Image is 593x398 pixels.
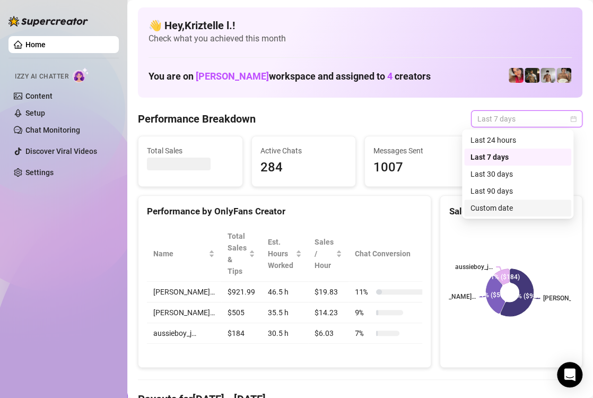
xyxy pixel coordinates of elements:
[477,111,576,127] span: Last 7 days
[147,302,221,323] td: [PERSON_NAME]…
[149,33,572,45] span: Check what you achieved this month
[149,18,572,33] h4: 👋 Hey, Kriztelle l. !
[147,282,221,302] td: [PERSON_NAME]…
[261,302,308,323] td: 35.5 h
[373,145,460,157] span: Messages Sent
[470,151,565,163] div: Last 7 days
[221,226,261,282] th: Total Sales & Tips
[261,323,308,344] td: 30.5 h
[149,71,431,82] h1: You are on workspace and assigned to creators
[387,71,393,82] span: 4
[147,145,234,157] span: Total Sales
[464,149,571,166] div: Last 7 days
[221,282,261,302] td: $921.99
[138,111,256,126] h4: Performance Breakdown
[373,158,460,178] span: 1007
[355,307,372,318] span: 9 %
[470,134,565,146] div: Last 24 hours
[355,248,423,259] span: Chat Conversion
[470,185,565,197] div: Last 90 days
[509,68,524,83] img: Vanessa
[260,158,347,178] span: 284
[221,323,261,344] td: $184
[15,72,68,82] span: Izzy AI Chatter
[308,302,348,323] td: $14.23
[147,226,221,282] th: Name
[228,230,247,277] span: Total Sales & Tips
[261,282,308,302] td: 46.5 h
[470,168,565,180] div: Last 30 days
[556,68,571,83] img: Aussieboy_jfree
[464,183,571,200] div: Last 90 days
[73,67,89,83] img: AI Chatter
[464,132,571,149] div: Last 24 hours
[196,71,269,82] span: [PERSON_NAME]
[308,323,348,344] td: $6.03
[268,236,293,271] div: Est. Hours Worked
[260,145,347,157] span: Active Chats
[308,282,348,302] td: $19.83
[355,327,372,339] span: 7 %
[25,147,97,155] a: Discover Viral Videos
[540,68,555,83] img: aussieboy_j
[355,286,372,298] span: 11 %
[153,248,206,259] span: Name
[455,263,493,271] text: aussieboy_j…
[25,168,54,177] a: Settings
[570,116,577,122] span: calendar
[423,293,476,300] text: [PERSON_NAME]…
[464,166,571,183] div: Last 30 days
[449,204,573,219] div: Sales by OnlyFans Creator
[25,126,80,134] a: Chat Monitoring
[147,204,422,219] div: Performance by OnlyFans Creator
[557,362,582,387] div: Open Intercom Messenger
[315,236,334,271] span: Sales / Hour
[25,92,53,100] a: Content
[25,109,45,117] a: Setup
[470,202,565,214] div: Custom date
[525,68,539,83] img: Tony
[348,226,438,282] th: Chat Conversion
[8,16,88,27] img: logo-BBDzfeDw.svg
[221,302,261,323] td: $505
[147,323,221,344] td: aussieboy_j…
[464,200,571,217] div: Custom date
[308,226,348,282] th: Sales / Hour
[25,40,46,49] a: Home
